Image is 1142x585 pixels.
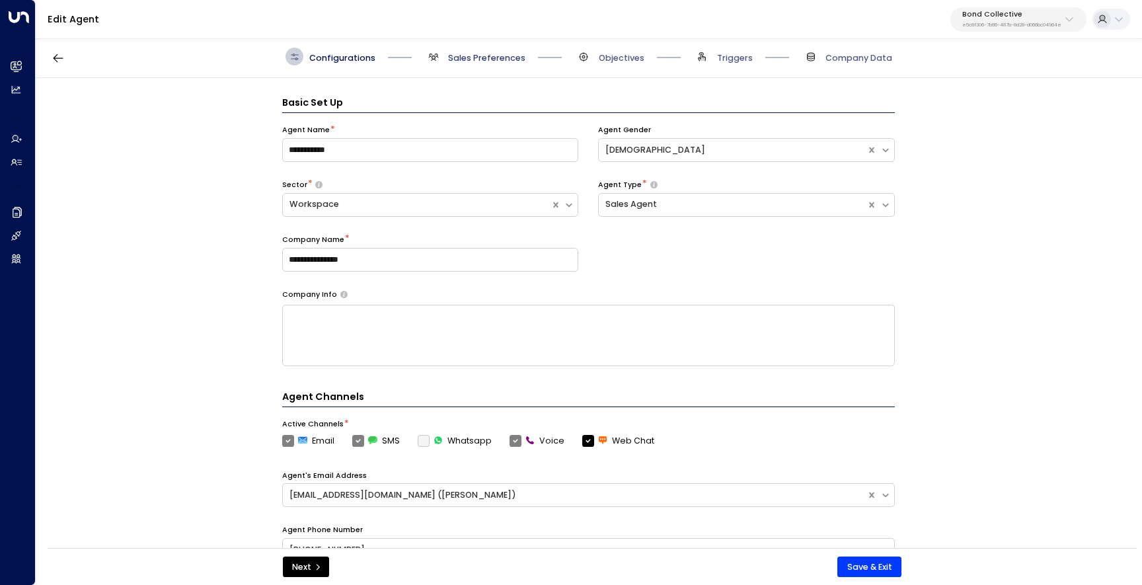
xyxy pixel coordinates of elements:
label: Agent Phone Number [282,525,363,535]
button: Next [283,557,329,578]
label: Whatsapp [418,435,492,447]
label: Sector [282,180,307,190]
a: Edit Agent [48,13,99,26]
label: Email [282,435,334,447]
span: Sales Preferences [448,52,525,64]
label: Company Name [282,235,344,245]
div: [PHONE_NUMBER] [289,544,874,557]
label: Agent Gender [598,125,651,136]
button: Select whether your copilot will handle inquiries directly from leads or from brokers representin... [315,181,323,189]
button: Provide a brief overview of your company, including your industry, products or services, and any ... [340,291,348,298]
label: Active Channels [282,419,344,430]
span: Triggers [717,52,753,64]
label: SMS [352,435,400,447]
button: Save & Exit [837,557,901,578]
label: Voice [510,435,564,447]
label: Company Info [282,290,337,300]
label: Agent's Email Address [282,471,367,481]
button: Bond Collectivee5c8f306-7b86-487b-8d28-d066bc04964e [950,7,1086,32]
label: Web Chat [582,435,654,447]
div: Sales Agent [605,198,860,211]
div: Workspace [289,198,544,211]
span: Configurations [309,52,375,64]
h3: Basic Set Up [282,96,895,113]
h4: Agent Channels [282,390,895,407]
label: Agent Type [598,180,642,190]
span: Company Data [825,52,892,64]
p: Bond Collective [962,11,1061,19]
div: To activate this channel, please go to the Integrations page [418,435,492,447]
p: e5c8f306-7b86-487b-8d28-d066bc04964e [962,22,1061,28]
button: Select whether your copilot will handle inquiries directly from leads or from brokers representin... [650,181,658,189]
label: Agent Name [282,125,330,136]
div: [DEMOGRAPHIC_DATA] [605,144,860,157]
div: [EMAIL_ADDRESS][DOMAIN_NAME] ([PERSON_NAME]) [289,489,860,502]
span: Objectives [599,52,644,64]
